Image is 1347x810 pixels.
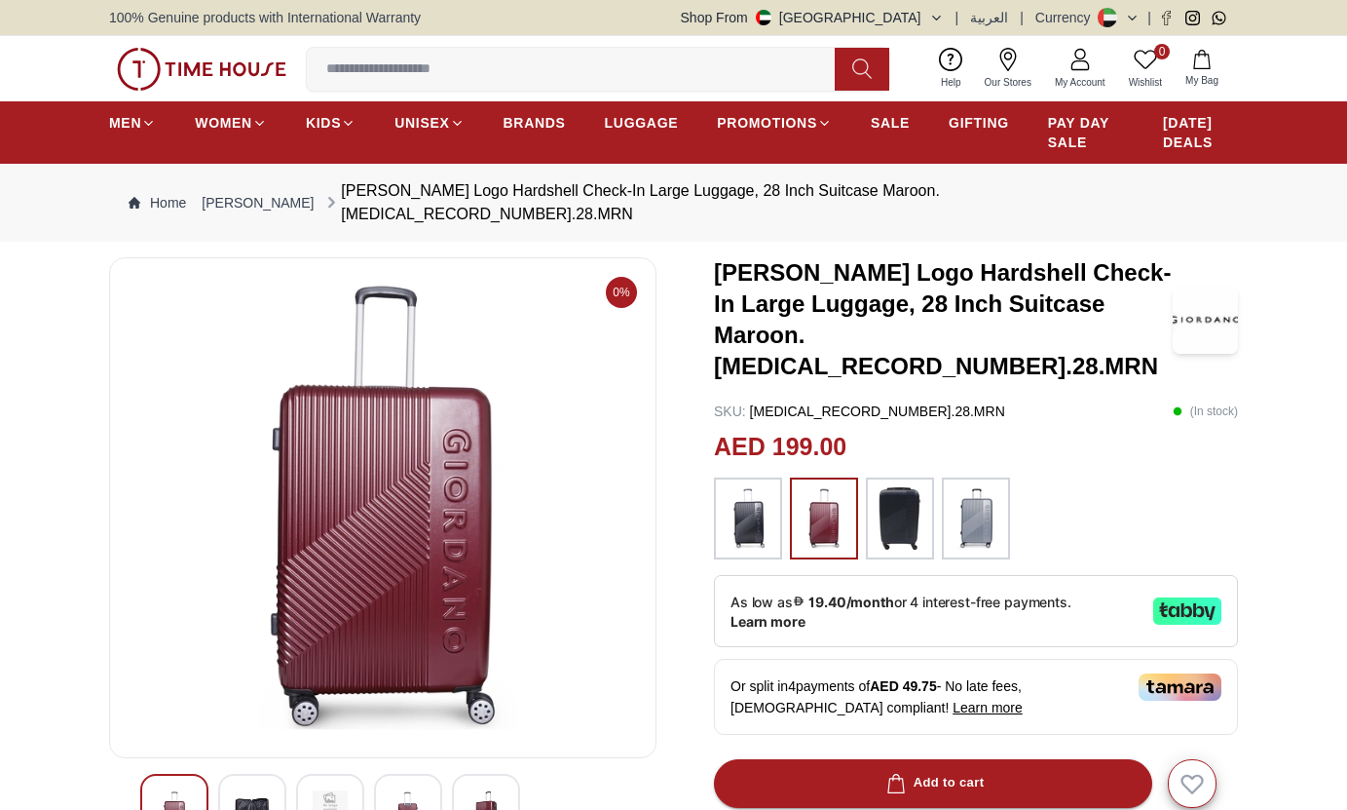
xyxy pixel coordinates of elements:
[714,404,746,419] span: SKU :
[1178,73,1226,88] span: My Bag
[1174,46,1230,92] button: My Bag
[129,193,186,212] a: Home
[1020,8,1024,27] span: |
[1212,11,1226,25] a: Whatsapp
[714,659,1238,735] div: Or split in 4 payments of - No late fees, [DEMOGRAPHIC_DATA] compliant!
[800,487,848,550] img: ...
[504,113,566,133] span: BRANDS
[1163,113,1238,152] span: [DATE] DEALS
[1035,8,1099,27] div: Currency
[933,75,969,90] span: Help
[394,105,464,140] a: UNISEX
[714,759,1152,808] button: Add to cart
[1147,8,1151,27] span: |
[1048,105,1124,160] a: PAY DAY SALE
[1163,105,1238,160] a: [DATE] DEALS
[876,487,924,550] img: ...
[949,113,1009,133] span: GIFTING
[306,113,341,133] span: KIDS
[109,8,421,27] span: 100% Genuine products with International Warranty
[973,44,1043,94] a: Our Stores
[952,487,1000,550] img: ...
[756,10,771,25] img: United Arab Emirates
[977,75,1039,90] span: Our Stores
[955,8,959,27] span: |
[1185,11,1200,25] a: Instagram
[117,48,286,91] img: ...
[605,113,679,133] span: LUGGAGE
[717,105,832,140] a: PROMOTIONS
[322,179,1219,226] div: [PERSON_NAME] Logo Hardshell Check-In Large Luggage, 28 Inch Suitcase Maroon. [MEDICAL_RECORD_NUM...
[1048,113,1124,152] span: PAY DAY SALE
[970,8,1008,27] button: العربية
[714,429,846,466] h2: AED 199.00
[1154,44,1170,59] span: 0
[109,113,141,133] span: MEN
[717,113,817,133] span: PROMOTIONS
[605,105,679,140] a: LUGGAGE
[606,277,637,308] span: 0%
[714,257,1173,382] h3: [PERSON_NAME] Logo Hardshell Check-In Large Luggage, 28 Inch Suitcase Maroon. [MEDICAL_RECORD_NUM...
[1139,674,1221,701] img: Tamara
[195,105,267,140] a: WOMEN
[202,193,314,212] a: [PERSON_NAME]
[306,105,355,140] a: KIDS
[871,105,910,140] a: SALE
[1173,402,1238,421] p: ( In stock )
[1159,11,1174,25] a: Facebook
[504,105,566,140] a: BRANDS
[681,8,944,27] button: Shop From[GEOGRAPHIC_DATA]
[126,274,640,742] img: Giordano Logo Hardshell Check-In Large Luggage, 28 Inch Suitcase Black. GR020.28.BLK
[882,772,985,794] div: Add to cart
[1173,286,1238,354] img: Giordano Logo Hardshell Check-In Large Luggage, 28 Inch Suitcase Maroon. GR020.28.MRN
[1047,75,1113,90] span: My Account
[195,113,252,133] span: WOMEN
[109,105,156,140] a: MEN
[1121,75,1170,90] span: Wishlist
[953,700,1023,715] span: Learn more
[394,113,449,133] span: UNISEX
[949,105,1009,140] a: GIFTING
[724,487,772,550] img: ...
[929,44,973,94] a: Help
[870,678,936,694] span: AED 49.75
[109,164,1238,242] nav: Breadcrumb
[1117,44,1174,94] a: 0Wishlist
[714,402,1005,421] p: [MEDICAL_RECORD_NUMBER].28.MRN
[871,113,910,133] span: SALE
